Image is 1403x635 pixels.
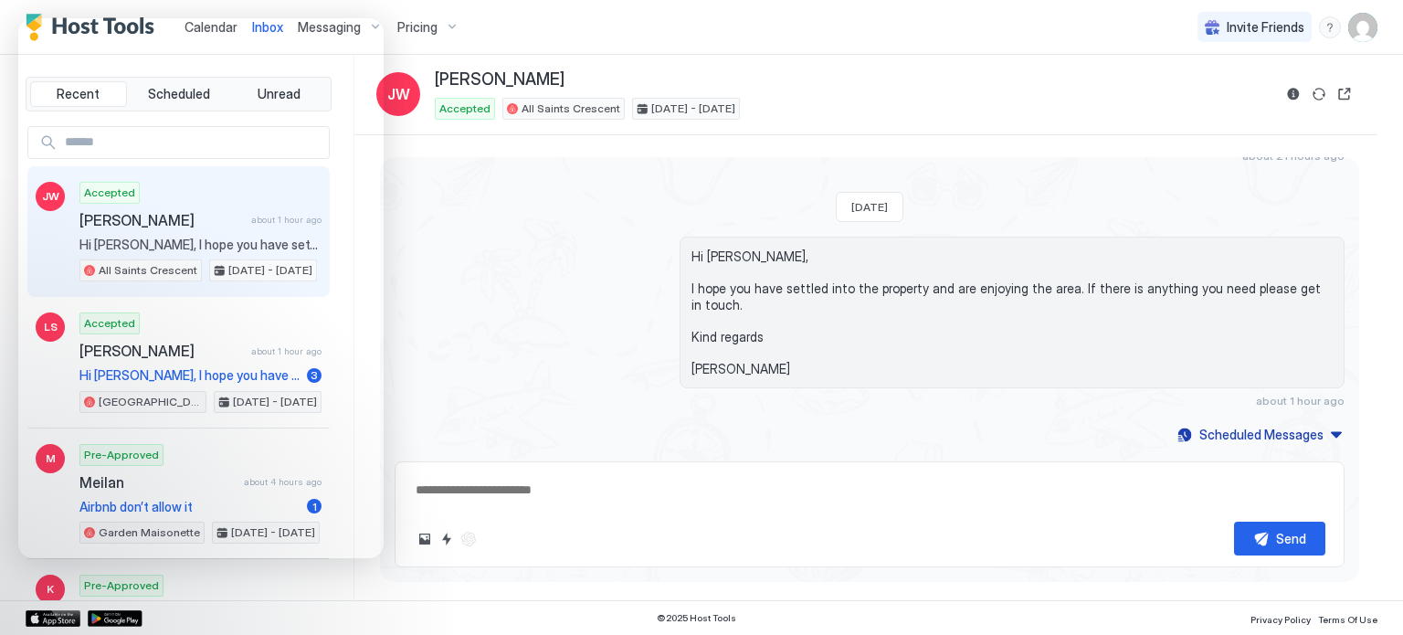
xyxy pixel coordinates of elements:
[84,577,159,594] span: Pre-Approved
[397,19,438,36] span: Pricing
[439,101,491,117] span: Accepted
[18,573,62,617] iframe: Intercom live chat
[1199,425,1324,444] div: Scheduled Messages
[691,249,1333,376] span: Hi [PERSON_NAME], I hope you have settled into the property and are enjoying the area. If there i...
[1308,83,1330,105] button: Sync reservation
[414,528,436,550] button: Upload image
[1175,422,1345,447] button: Scheduled Messages
[26,610,80,627] a: App Store
[1234,522,1325,556] button: Send
[1319,16,1341,38] div: menu
[1250,614,1311,625] span: Privacy Policy
[1318,609,1377,628] a: Terms Of Use
[436,528,458,550] button: Quick reply
[26,14,163,41] a: Host Tools Logo
[1276,529,1306,548] div: Send
[185,17,237,37] a: Calendar
[1348,13,1377,42] div: User profile
[88,610,142,627] a: Google Play Store
[1227,19,1304,36] span: Invite Friends
[18,18,384,558] iframe: Intercom live chat
[1282,83,1304,105] button: Reservation information
[387,83,410,105] span: JW
[651,101,735,117] span: [DATE] - [DATE]
[1334,83,1356,105] button: Open reservation
[1250,609,1311,628] a: Privacy Policy
[522,101,620,117] span: All Saints Crescent
[851,200,888,214] span: [DATE]
[252,17,283,37] a: Inbox
[657,612,736,624] span: © 2025 Host Tools
[1256,394,1345,407] span: about 1 hour ago
[435,69,564,90] span: [PERSON_NAME]
[1318,614,1377,625] span: Terms Of Use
